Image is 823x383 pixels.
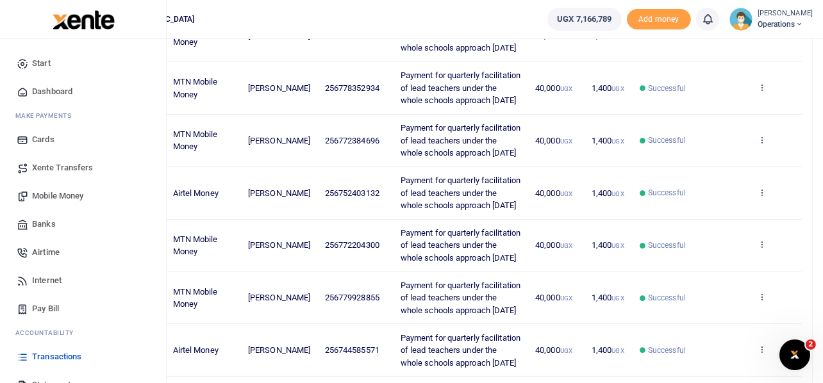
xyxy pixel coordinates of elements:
span: MTN Mobile Money [173,129,218,152]
a: Dashboard [10,77,156,106]
span: Airtime [32,246,60,259]
span: MTN Mobile Money [173,287,218,309]
small: UGX [560,347,572,354]
span: 40,000 [535,83,572,93]
span: Banks [32,218,56,231]
span: countability [25,328,74,338]
span: Pay Bill [32,302,59,315]
a: Pay Bill [10,295,156,323]
span: MTN Mobile Money [173,77,218,99]
span: Successful [648,345,686,356]
span: Operations [758,19,813,30]
span: Payment for quarterly facilitation of lead teachers under the whole schools approach [DATE] [401,333,520,368]
span: Payment for quarterly facilitation of lead teachers under the whole schools approach [DATE] [401,70,520,105]
span: Successful [648,187,686,199]
a: Banks [10,210,156,238]
span: [PERSON_NAME] [248,188,310,198]
span: Xente Transfers [32,161,94,174]
span: Successful [648,134,686,146]
a: Cards [10,126,156,154]
span: Internet [32,274,62,287]
span: 1,400 [592,345,624,355]
small: UGX [560,85,572,92]
span: Add money [627,9,691,30]
small: UGX [560,242,572,249]
a: Xente Transfers [10,154,156,182]
span: 256772204300 [325,240,379,250]
span: [PERSON_NAME] [248,136,310,145]
small: UGX [611,295,624,302]
small: UGX [611,138,624,145]
span: [PERSON_NAME] [248,31,310,40]
span: Transactions [32,350,81,363]
li: Wallet ballance [542,8,626,31]
span: 40,000 [535,345,572,355]
span: 256772844782 [325,31,379,40]
span: 40,000 [535,240,572,250]
span: Successful [648,240,686,251]
small: UGX [560,33,572,40]
span: 40,000 [535,136,572,145]
img: logo-large [53,10,115,29]
small: UGX [611,347,624,354]
small: [PERSON_NAME] [758,8,813,19]
span: 40,000 [535,293,572,302]
span: UGX 7,166,789 [557,13,611,26]
small: UGX [611,33,624,40]
span: 1,400 [592,83,624,93]
span: Payment for quarterly facilitation of lead teachers under the whole schools approach [DATE] [401,281,520,315]
small: UGX [560,190,572,197]
span: 1,400 [592,188,624,198]
a: Mobile Money [10,182,156,210]
span: Airtel Money [173,188,219,198]
span: Payment for quarterly facilitation of lead teachers under the whole schools approach [DATE] [401,123,520,158]
span: Cards [32,133,54,146]
span: 1,400 [592,31,624,40]
span: [PERSON_NAME] [248,240,310,250]
span: 1,400 [592,136,624,145]
span: Payment for quarterly facilitation of lead teachers under the whole schools approach [DATE] [401,175,520,210]
span: 256752403132 [325,188,379,198]
iframe: Intercom live chat [779,339,810,370]
li: Toup your wallet [627,9,691,30]
span: 256772384696 [325,136,379,145]
span: 256744585571 [325,345,379,355]
span: ake Payments [22,111,72,120]
small: UGX [611,242,624,249]
a: Airtime [10,238,156,266]
small: UGX [560,138,572,145]
a: Internet [10,266,156,295]
a: profile-user [PERSON_NAME] Operations [729,8,813,31]
li: M [10,106,156,126]
a: Start [10,49,156,77]
a: Add money [627,13,691,23]
span: Payment for quarterly facilitation of lead teachers under the whole schools approach [DATE] [401,228,520,263]
small: UGX [560,295,572,302]
img: profile-user [729,8,752,31]
span: [PERSON_NAME] [248,345,310,355]
small: UGX [611,85,624,92]
span: Successful [648,83,686,94]
span: 1,400 [592,293,624,302]
a: UGX 7,166,789 [547,8,621,31]
span: MTN Mobile Money [173,234,218,257]
span: Dashboard [32,85,72,98]
span: MTN Mobile Money [173,24,218,47]
span: [PERSON_NAME] [248,293,310,302]
span: Airtel Money [173,345,219,355]
span: 1,400 [592,240,624,250]
span: 40,000 [535,31,572,40]
span: 2 [806,339,816,350]
span: [PERSON_NAME] [248,83,310,93]
span: 40,000 [535,188,572,198]
span: Successful [648,292,686,304]
span: 256779928855 [325,293,379,302]
small: UGX [611,190,624,197]
li: Ac [10,323,156,343]
span: Start [32,57,51,70]
span: Mobile Money [32,190,83,202]
span: 256778352934 [325,83,379,93]
a: Transactions [10,343,156,371]
a: logo-small logo-large logo-large [51,14,115,24]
